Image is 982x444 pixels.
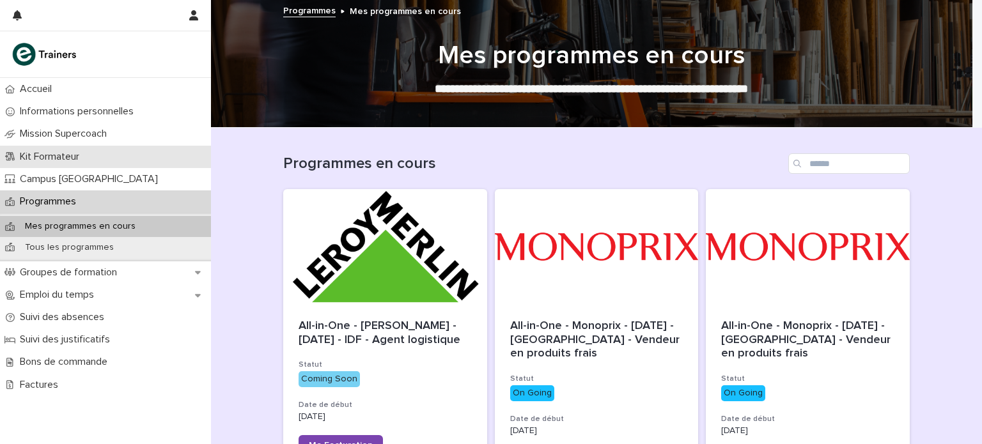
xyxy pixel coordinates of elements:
p: Mission Supercoach [15,128,117,140]
p: Mes programmes en cours [15,221,146,232]
p: Campus [GEOGRAPHIC_DATA] [15,173,168,185]
p: [DATE] [721,425,894,436]
p: Informations personnelles [15,105,144,118]
h3: Date de début [721,414,894,424]
h1: Programmes en cours [283,155,783,173]
h3: Statut [299,360,472,370]
p: [DATE] [510,425,683,436]
p: Groupes de formation [15,266,127,279]
span: All-in-One - Monoprix - [DATE] - [GEOGRAPHIC_DATA] - Vendeur en produits frais [510,320,683,359]
img: K0CqGN7SDeD6s4JG8KQk [10,42,81,67]
p: Mes programmes en cours [350,3,461,17]
h1: Mes programmes en cours [278,40,905,71]
p: Kit Formateur [15,151,90,163]
input: Search [788,153,910,174]
p: Emploi du temps [15,289,104,301]
h3: Date de début [299,400,472,410]
p: Tous les programmes [15,242,124,253]
div: Coming Soon [299,371,360,387]
p: Programmes [15,195,86,208]
h3: Statut [510,374,683,384]
p: Accueil [15,83,62,95]
span: All-in-One - Monoprix - [DATE] - [GEOGRAPHIC_DATA] - Vendeur en produits frais [721,320,894,359]
h3: Statut [721,374,894,384]
p: Factures [15,379,68,391]
p: Bons de commande [15,356,118,368]
p: Suivi des absences [15,311,114,323]
div: On Going [510,385,554,401]
h3: Date de début [510,414,683,424]
div: On Going [721,385,765,401]
a: Programmes [283,3,336,17]
span: All-in-One - [PERSON_NAME] - [DATE] - IDF - Agent logistique [299,320,460,346]
p: Suivi des justificatifs [15,333,120,346]
p: [DATE] [299,411,472,422]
